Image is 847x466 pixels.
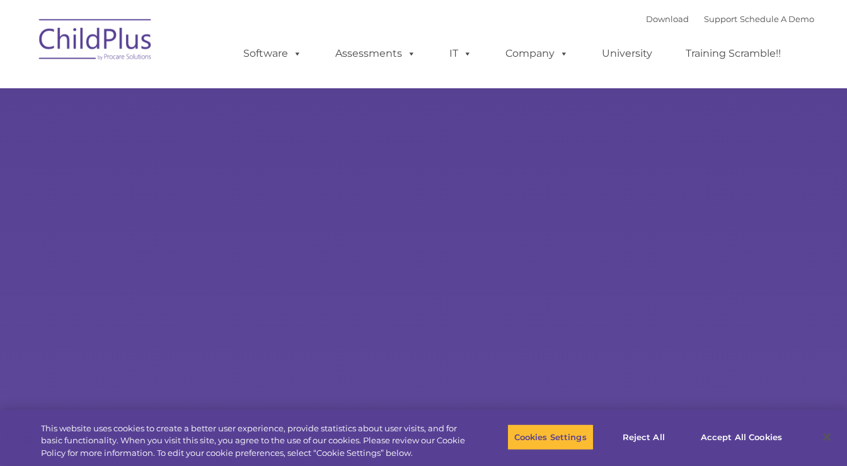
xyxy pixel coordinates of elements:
[673,41,793,66] a: Training Scramble!!
[740,14,814,24] a: Schedule A Demo
[437,41,485,66] a: IT
[589,41,665,66] a: University
[646,14,689,24] a: Download
[694,424,789,450] button: Accept All Cookies
[41,422,466,460] div: This website uses cookies to create a better user experience, provide statistics about user visit...
[646,14,814,24] font: |
[231,41,314,66] a: Software
[323,41,429,66] a: Assessments
[33,10,159,73] img: ChildPlus by Procare Solutions
[704,14,737,24] a: Support
[507,424,594,450] button: Cookies Settings
[813,423,841,451] button: Close
[604,424,683,450] button: Reject All
[493,41,581,66] a: Company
